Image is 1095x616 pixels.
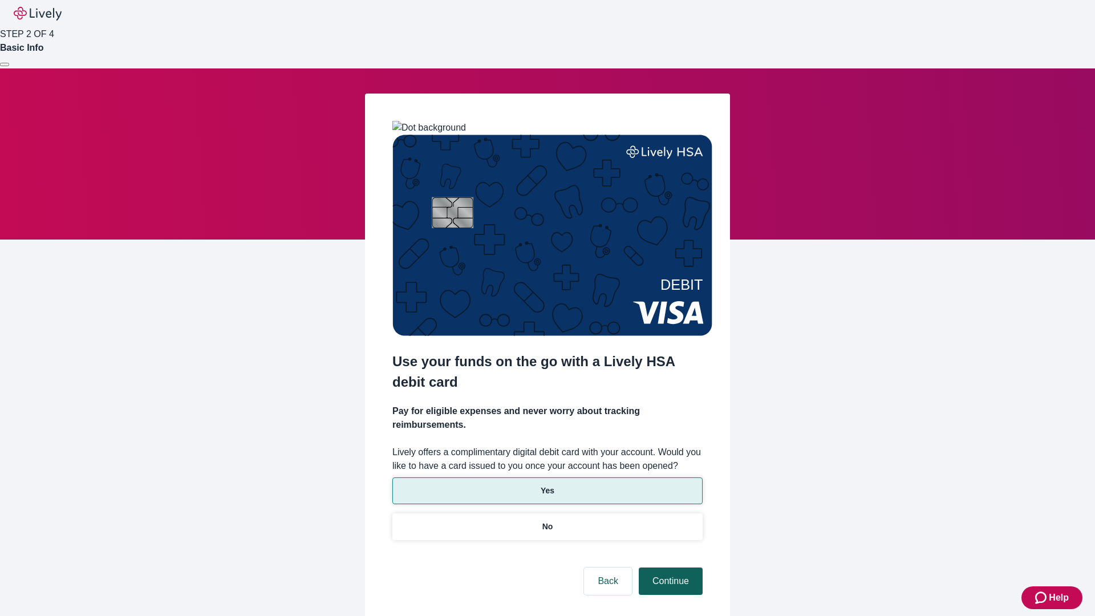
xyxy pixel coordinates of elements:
[392,135,712,336] img: Debit card
[541,485,554,497] p: Yes
[1049,591,1069,605] span: Help
[639,568,703,595] button: Continue
[1021,586,1082,609] button: Zendesk support iconHelp
[392,404,703,432] h4: Pay for eligible expenses and never worry about tracking reimbursements.
[392,351,703,392] h2: Use your funds on the go with a Lively HSA debit card
[392,513,703,540] button: No
[392,445,703,473] label: Lively offers a complimentary digital debit card with your account. Would you like to have a card...
[392,477,703,504] button: Yes
[584,568,632,595] button: Back
[542,521,553,533] p: No
[1035,591,1049,605] svg: Zendesk support icon
[392,121,466,135] img: Dot background
[14,7,62,21] img: Lively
